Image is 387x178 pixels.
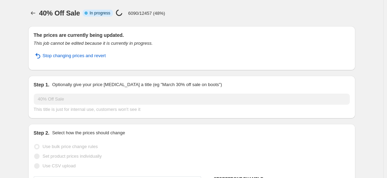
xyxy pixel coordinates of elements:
span: Use CSV upload [43,163,76,168]
h2: Step 2. [34,129,50,136]
p: 6090/12457 (48%) [128,11,165,16]
h2: The prices are currently being updated. [34,32,350,39]
button: Stop changing prices and revert [30,50,110,61]
span: This title is just for internal use, customers won't see it [34,107,140,112]
i: This job cannot be edited because it is currently in progress. [34,41,153,46]
span: Use bulk price change rules [43,144,98,149]
p: Optionally give your price [MEDICAL_DATA] a title (eg "March 30% off sale on boots") [52,81,222,88]
p: Select how the prices should change [52,129,125,136]
h2: Step 1. [34,81,50,88]
input: 30% off holiday sale [34,94,350,105]
span: In progress [90,10,110,16]
span: Set product prices individually [43,154,102,159]
button: Price change jobs [28,8,38,18]
span: Stop changing prices and revert [43,52,106,59]
span: 40% Off Sale [39,9,80,17]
